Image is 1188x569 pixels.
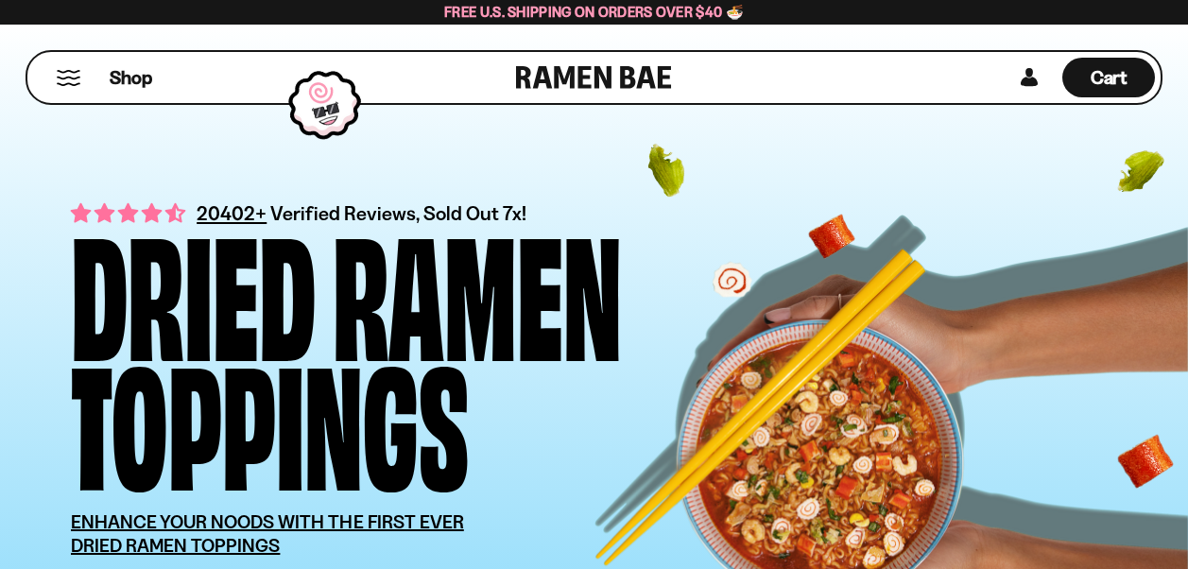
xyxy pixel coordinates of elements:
button: Mobile Menu Trigger [56,70,81,86]
div: Toppings [71,353,469,482]
span: Free U.S. Shipping on Orders over $40 🍜 [444,3,744,21]
div: Dried [71,223,316,353]
span: Shop [110,65,152,91]
div: Ramen [333,223,622,353]
div: Cart [1062,52,1155,103]
a: Shop [110,58,152,97]
u: ENHANCE YOUR NOODS WITH THE FIRST EVER DRIED RAMEN TOPPINGS [71,510,464,557]
span: Cart [1091,66,1128,89]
